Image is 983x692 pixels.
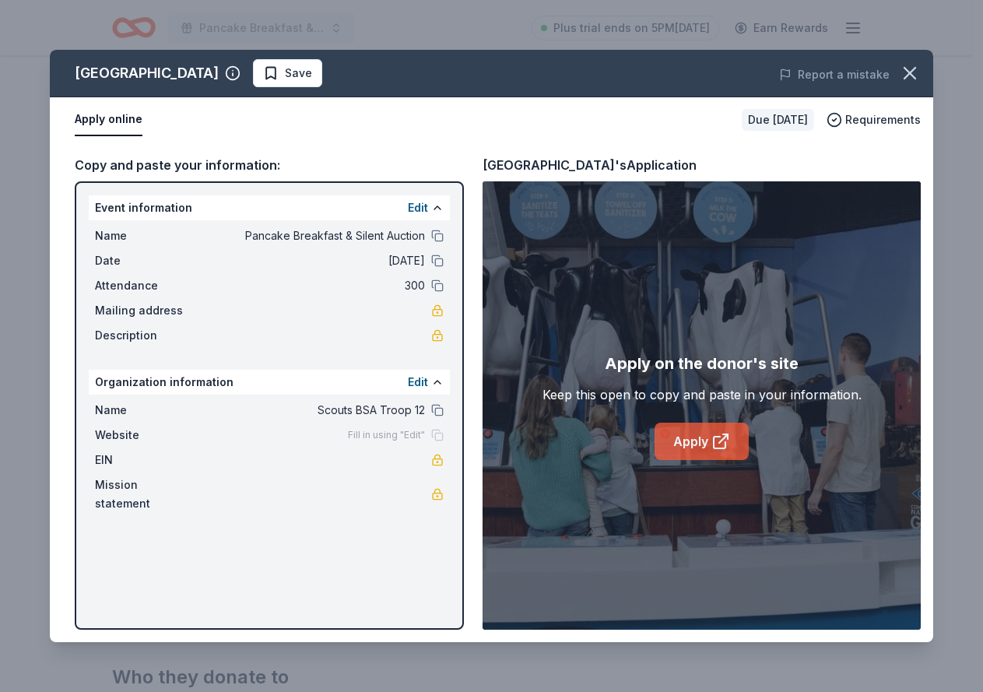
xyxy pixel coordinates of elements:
[408,198,428,217] button: Edit
[199,227,425,245] span: Pancake Breakfast & Silent Auction
[253,59,322,87] button: Save
[89,370,450,395] div: Organization information
[75,155,464,175] div: Copy and paste your information:
[95,401,199,420] span: Name
[742,109,814,131] div: Due [DATE]
[95,476,199,513] span: Mission statement
[95,301,199,320] span: Mailing address
[285,64,312,83] span: Save
[199,401,425,420] span: Scouts BSA Troop 12
[348,429,425,441] span: Fill in using "Edit"
[483,155,697,175] div: [GEOGRAPHIC_DATA]'s Application
[779,65,890,84] button: Report a mistake
[408,373,428,392] button: Edit
[827,111,921,129] button: Requirements
[199,251,425,270] span: [DATE]
[95,426,199,444] span: Website
[95,451,199,469] span: EIN
[95,276,199,295] span: Attendance
[95,326,199,345] span: Description
[95,251,199,270] span: Date
[655,423,749,460] a: Apply
[95,227,199,245] span: Name
[75,61,219,86] div: [GEOGRAPHIC_DATA]
[605,351,799,376] div: Apply on the donor's site
[199,276,425,295] span: 300
[75,104,142,136] button: Apply online
[845,111,921,129] span: Requirements
[542,385,862,404] div: Keep this open to copy and paste in your information.
[89,195,450,220] div: Event information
